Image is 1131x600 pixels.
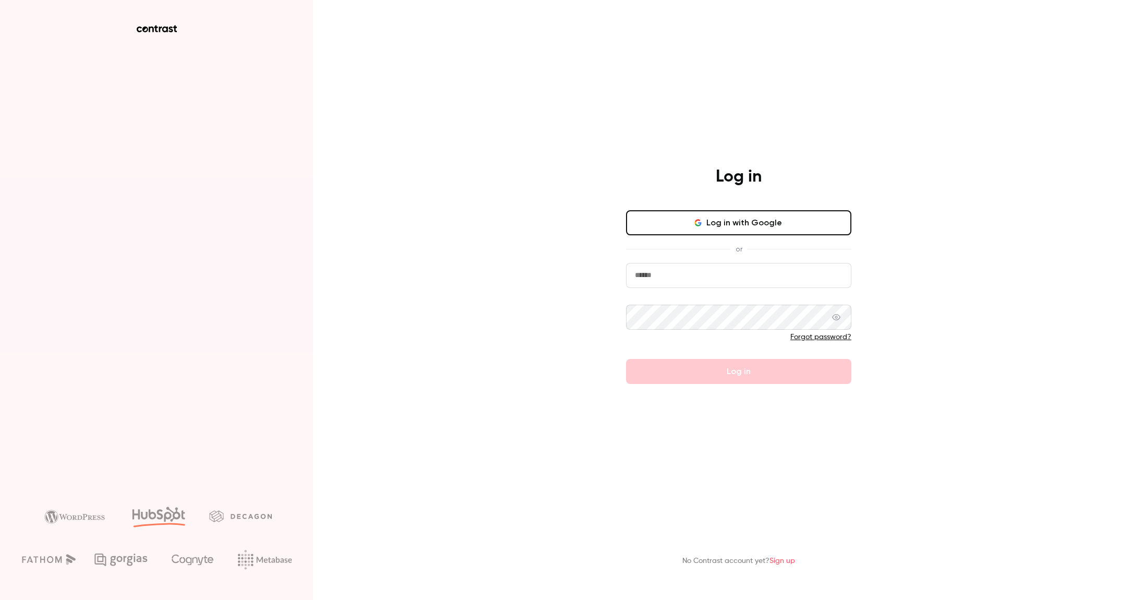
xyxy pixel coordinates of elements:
[209,510,272,522] img: decagon
[790,333,851,341] a: Forgot password?
[716,166,762,187] h4: Log in
[769,557,795,565] a: Sign up
[682,556,795,567] p: No Contrast account yet?
[626,210,851,235] button: Log in with Google
[730,244,748,255] span: or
